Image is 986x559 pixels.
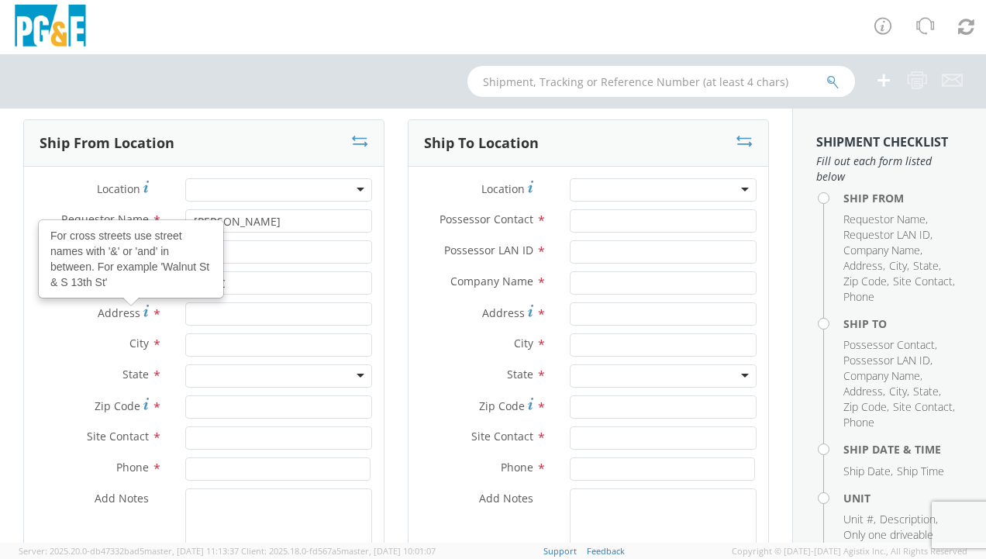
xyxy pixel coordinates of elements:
[97,181,140,196] span: Location
[889,258,907,273] span: City
[843,399,889,415] li: ,
[471,429,533,443] span: Site Contact
[98,305,140,320] span: Address
[843,464,893,479] li: ,
[889,258,909,274] li: ,
[843,258,883,273] span: Address
[479,399,525,413] span: Zip Code
[880,512,936,526] span: Description
[116,460,149,474] span: Phone
[889,384,909,399] li: ,
[481,181,525,196] span: Location
[40,136,174,151] h3: Ship From Location
[843,384,885,399] li: ,
[893,274,953,288] span: Site Contact
[843,353,933,368] li: ,
[514,336,533,350] span: City
[843,227,933,243] li: ,
[122,367,149,381] span: State
[40,221,222,297] div: For cross streets use street names with '&' or 'and' in between. For example 'Walnut St & S 13th St'
[19,545,239,557] span: Server: 2025.20.0-db47332bad5
[479,491,533,506] span: Add Notes
[843,384,883,399] span: Address
[843,368,922,384] li: ,
[501,460,533,474] span: Phone
[913,258,941,274] li: ,
[12,5,89,50] img: pge-logo-06675f144f4cfa6a6814.png
[816,154,963,185] span: Fill out each form listed below
[843,512,876,527] li: ,
[87,429,149,443] span: Site Contact
[467,66,855,97] input: Shipment, Tracking or Reference Number (at least 4 chars)
[843,415,874,430] span: Phone
[843,353,930,367] span: Possessor LAN ID
[843,492,963,504] h4: Unit
[880,512,938,527] li: ,
[843,274,887,288] span: Zip Code
[450,274,533,288] span: Company Name
[843,227,930,242] span: Requestor LAN ID
[843,337,935,352] span: Possessor Contact
[61,212,149,226] span: Requestor Name
[444,243,533,257] span: Possessor LAN ID
[897,464,944,478] span: Ship Time
[843,318,963,330] h4: Ship To
[843,212,926,226] span: Requestor Name
[482,305,525,320] span: Address
[889,384,907,399] span: City
[843,368,920,383] span: Company Name
[843,512,874,526] span: Unit #
[843,399,887,414] span: Zip Code
[341,545,436,557] span: master, [DATE] 10:01:07
[843,243,922,258] li: ,
[843,258,885,274] li: ,
[241,545,436,557] span: Client: 2025.18.0-fd567a5
[816,133,948,150] strong: Shipment Checklist
[144,545,239,557] span: master, [DATE] 11:13:37
[843,274,889,289] li: ,
[843,443,963,455] h4: Ship Date & Time
[732,545,967,557] span: Copyright © [DATE]-[DATE] Agistix Inc., All Rights Reserved
[893,399,953,414] span: Site Contact
[843,243,920,257] span: Company Name
[913,384,941,399] li: ,
[129,336,149,350] span: City
[843,212,928,227] li: ,
[587,545,625,557] a: Feedback
[843,464,891,478] span: Ship Date
[507,367,533,381] span: State
[95,399,140,413] span: Zip Code
[95,491,149,506] span: Add Notes
[843,289,874,304] span: Phone
[843,337,937,353] li: ,
[913,258,939,273] span: State
[893,399,955,415] li: ,
[913,384,939,399] span: State
[424,136,539,151] h3: Ship To Location
[843,192,963,204] h4: Ship From
[440,212,533,226] span: Possessor Contact
[543,545,577,557] a: Support
[893,274,955,289] li: ,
